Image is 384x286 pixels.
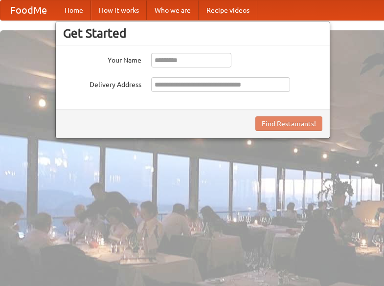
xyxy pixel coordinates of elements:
[57,0,91,20] a: Home
[91,0,147,20] a: How it works
[63,53,141,65] label: Your Name
[199,0,257,20] a: Recipe videos
[255,116,322,131] button: Find Restaurants!
[0,0,57,20] a: FoodMe
[63,26,322,41] h3: Get Started
[147,0,199,20] a: Who we are
[63,77,141,89] label: Delivery Address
